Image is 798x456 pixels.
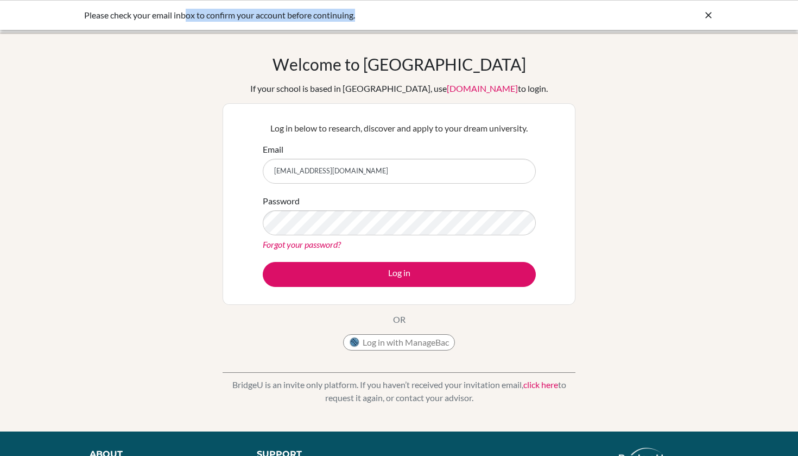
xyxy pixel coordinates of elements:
button: Log in [263,262,536,287]
h1: Welcome to [GEOGRAPHIC_DATA] [273,54,526,74]
div: If your school is based in [GEOGRAPHIC_DATA], use to login. [250,82,548,95]
p: OR [393,313,406,326]
button: Log in with ManageBac [343,334,455,351]
a: click here [523,379,558,390]
a: [DOMAIN_NAME] [447,83,518,93]
p: BridgeU is an invite only platform. If you haven’t received your invitation email, to request it ... [223,378,575,404]
div: Please check your email inbox to confirm your account before continuing. [84,9,551,22]
label: Email [263,143,283,156]
p: Log in below to research, discover and apply to your dream university. [263,122,536,135]
label: Password [263,195,300,208]
a: Forgot your password? [263,239,341,249]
